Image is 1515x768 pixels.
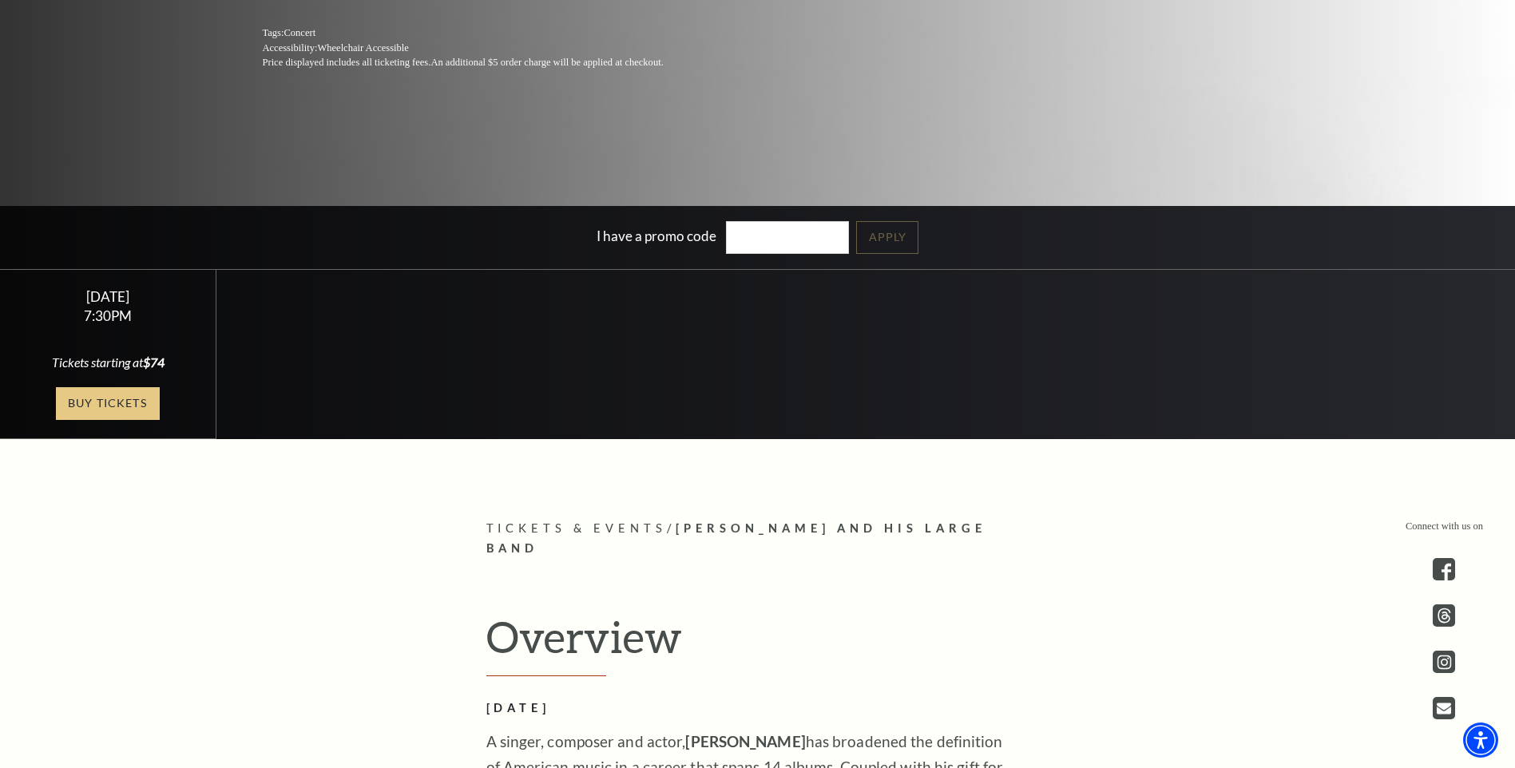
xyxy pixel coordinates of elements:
[19,288,197,305] div: [DATE]
[263,26,702,41] p: Tags:
[486,519,1029,559] p: /
[284,27,315,38] span: Concert
[143,354,165,370] span: $74
[56,387,160,420] a: Buy Tickets
[1433,604,1455,627] a: threads.com - open in a new tab
[486,521,987,555] span: [PERSON_NAME] and his Large Band
[685,732,805,750] strong: [PERSON_NAME]
[1433,697,1455,719] a: Open this option - open in a new tab
[430,57,663,68] span: An additional $5 order charge will be applied at checkout.
[1463,722,1498,758] div: Accessibility Menu
[486,699,1005,719] h2: [DATE]
[486,521,668,535] span: Tickets & Events
[1406,519,1483,534] p: Connect with us on
[1433,558,1455,580] a: facebook - open in a new tab
[263,55,702,70] p: Price displayed includes all ticketing fees.
[19,354,197,371] div: Tickets starting at
[19,309,197,323] div: 7:30PM
[263,41,702,56] p: Accessibility:
[597,228,716,244] label: I have a promo code
[1433,651,1455,673] a: instagram - open in a new tab
[317,42,408,53] span: Wheelchair Accessible
[486,611,1029,676] h2: Overview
